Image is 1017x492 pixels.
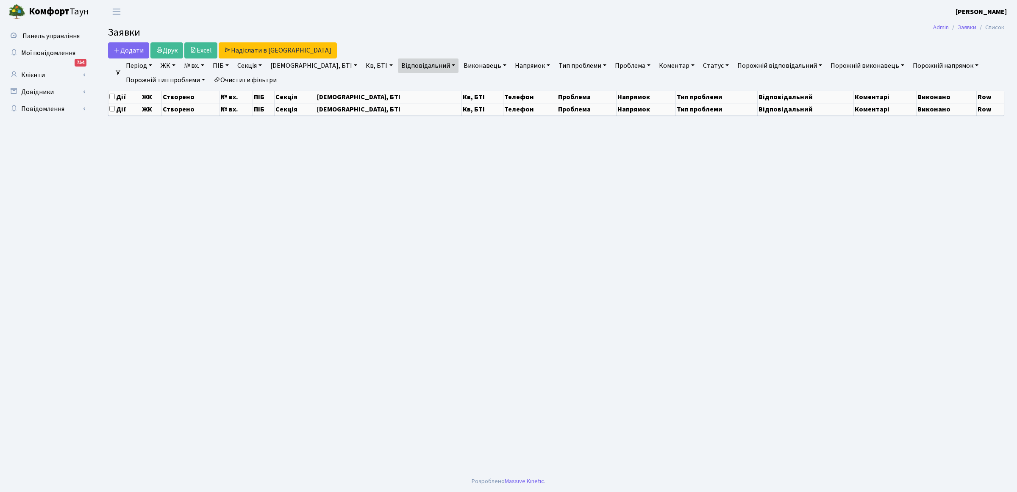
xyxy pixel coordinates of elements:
[854,91,917,103] th: Коментарі
[316,103,462,115] th: [DEMOGRAPHIC_DATA], БТІ
[108,25,140,40] span: Заявки
[956,7,1007,17] a: [PERSON_NAME]
[141,91,161,103] th: ЖК
[617,103,676,115] th: Напрямок
[29,5,69,18] b: Комфорт
[108,103,141,115] th: Дії
[220,103,253,115] th: № вх.
[656,58,698,73] a: Коментар
[4,44,89,61] a: Мої повідомлення754
[557,103,617,115] th: Проблема
[977,103,1004,115] th: Row
[162,103,220,115] th: Створено
[958,23,976,32] a: Заявки
[460,58,510,73] a: Виконавець
[472,477,545,486] div: Розроблено .
[275,103,316,115] th: Секція
[758,91,854,103] th: Відповідальний
[462,91,503,103] th: Кв, БТІ
[505,477,544,486] a: Massive Kinetic
[75,59,86,67] div: 754
[122,73,208,87] a: Порожній тип проблеми
[503,103,557,115] th: Телефон
[917,91,977,103] th: Виконано
[22,31,80,41] span: Панель управління
[977,91,1004,103] th: Row
[503,91,557,103] th: Телефон
[209,58,232,73] a: ПІБ
[157,58,179,73] a: ЖК
[4,67,89,83] a: Клієнти
[184,42,217,58] a: Excel
[976,23,1004,32] li: Список
[827,58,908,73] a: Порожній виконавець
[21,48,75,58] span: Мої повідомлення
[611,58,654,73] a: Проблема
[398,58,458,73] a: Відповідальний
[557,91,617,103] th: Проблема
[234,58,265,73] a: Секція
[275,91,316,103] th: Секція
[909,58,982,73] a: Порожній напрямок
[8,3,25,20] img: logo.png
[676,103,758,115] th: Тип проблеми
[106,5,127,19] button: Переключити навігацію
[150,42,183,58] a: Друк
[122,58,156,73] a: Період
[4,28,89,44] a: Панель управління
[920,19,1017,36] nav: breadcrumb
[316,91,462,103] th: [DEMOGRAPHIC_DATA], БТІ
[162,91,220,103] th: Створено
[758,103,854,115] th: Відповідальний
[700,58,732,73] a: Статус
[4,100,89,117] a: Повідомлення
[29,5,89,19] span: Таун
[676,91,758,103] th: Тип проблеми
[4,83,89,100] a: Довідники
[181,58,208,73] a: № вх.
[108,42,149,58] a: Додати
[617,91,676,103] th: Напрямок
[219,42,337,58] a: Надіслати в [GEOGRAPHIC_DATA]
[462,103,503,115] th: Кв, БТІ
[210,73,280,87] a: Очистити фільтри
[253,91,275,103] th: ПІБ
[220,91,253,103] th: № вх.
[933,23,949,32] a: Admin
[511,58,553,73] a: Напрямок
[141,103,161,115] th: ЖК
[114,46,144,55] span: Додати
[253,103,275,115] th: ПІБ
[734,58,825,73] a: Порожній відповідальний
[854,103,917,115] th: Коментарі
[108,91,141,103] th: Дії
[555,58,610,73] a: Тип проблеми
[917,103,977,115] th: Виконано
[267,58,361,73] a: [DEMOGRAPHIC_DATA], БТІ
[362,58,396,73] a: Кв, БТІ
